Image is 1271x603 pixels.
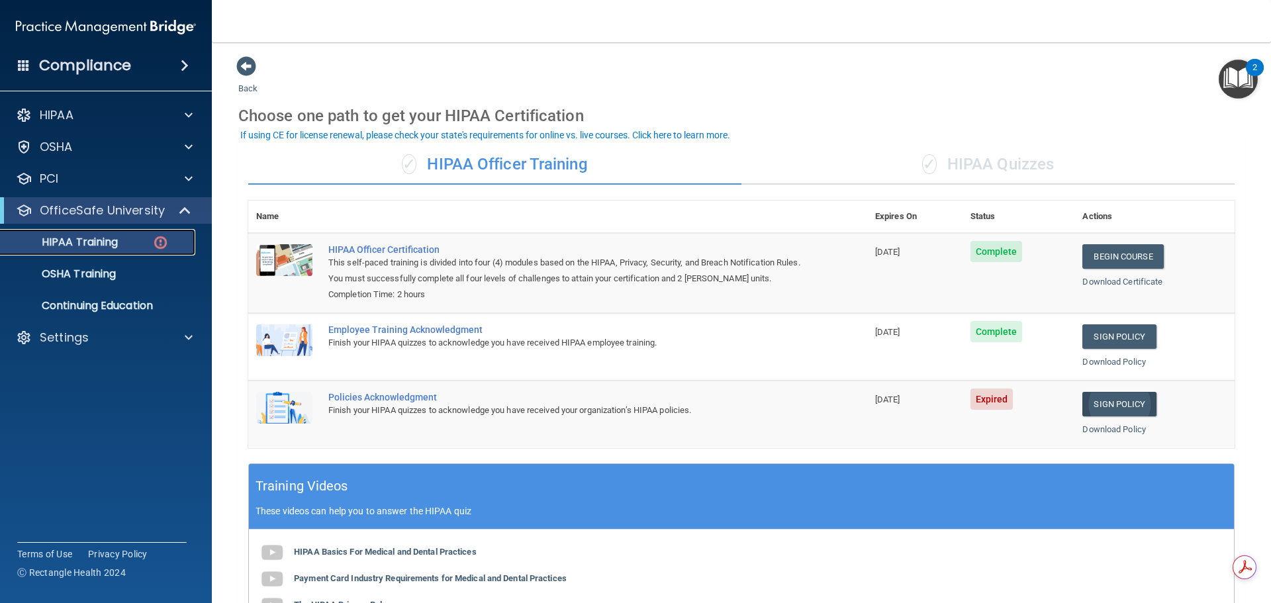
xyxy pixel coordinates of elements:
[1082,392,1156,416] a: Sign Policy
[40,139,73,155] p: OSHA
[328,244,801,255] a: HIPAA Officer Certification
[328,255,801,287] div: This self-paced training is divided into four (4) modules based on the HIPAA, Privacy, Security, ...
[1074,201,1235,233] th: Actions
[16,330,193,346] a: Settings
[40,330,89,346] p: Settings
[1219,60,1258,99] button: Open Resource Center, 2 new notifications
[328,402,801,418] div: Finish your HIPAA quizzes to acknowledge you have received your organization’s HIPAA policies.
[17,547,72,561] a: Terms of Use
[16,107,193,123] a: HIPAA
[9,299,189,312] p: Continuing Education
[875,394,900,404] span: [DATE]
[88,547,148,561] a: Privacy Policy
[1082,357,1146,367] a: Download Policy
[1252,68,1257,85] div: 2
[248,145,741,185] div: HIPAA Officer Training
[328,287,801,302] div: Completion Time: 2 hours
[970,241,1023,262] span: Complete
[328,392,801,402] div: Policies Acknowledgment
[9,236,118,249] p: HIPAA Training
[238,68,258,93] a: Back
[152,234,169,251] img: danger-circle.6113f641.png
[9,267,116,281] p: OSHA Training
[1082,244,1163,269] a: Begin Course
[970,321,1023,342] span: Complete
[40,203,165,218] p: OfficeSafe University
[40,171,58,187] p: PCI
[238,97,1245,135] div: Choose one path to get your HIPAA Certification
[39,56,131,75] h4: Compliance
[256,475,348,498] h5: Training Videos
[16,203,192,218] a: OfficeSafe University
[256,506,1227,516] p: These videos can help you to answer the HIPAA quiz
[402,154,416,174] span: ✓
[867,201,963,233] th: Expires On
[16,14,196,40] img: PMB logo
[970,389,1013,410] span: Expired
[240,130,730,140] div: If using CE for license renewal, please check your state's requirements for online vs. live cours...
[259,539,285,566] img: gray_youtube_icon.38fcd6cc.png
[1082,277,1162,287] a: Download Certificate
[875,327,900,337] span: [DATE]
[248,201,320,233] th: Name
[1082,324,1156,349] a: Sign Policy
[922,154,937,174] span: ✓
[294,573,567,583] b: Payment Card Industry Requirements for Medical and Dental Practices
[328,324,801,335] div: Employee Training Acknowledgment
[328,335,801,351] div: Finish your HIPAA quizzes to acknowledge you have received HIPAA employee training.
[16,139,193,155] a: OSHA
[741,145,1235,185] div: HIPAA Quizzes
[16,171,193,187] a: PCI
[238,128,732,142] button: If using CE for license renewal, please check your state's requirements for online vs. live cours...
[17,566,126,579] span: Ⓒ Rectangle Health 2024
[294,547,477,557] b: HIPAA Basics For Medical and Dental Practices
[40,107,73,123] p: HIPAA
[1082,424,1146,434] a: Download Policy
[259,566,285,592] img: gray_youtube_icon.38fcd6cc.png
[963,201,1075,233] th: Status
[875,247,900,257] span: [DATE]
